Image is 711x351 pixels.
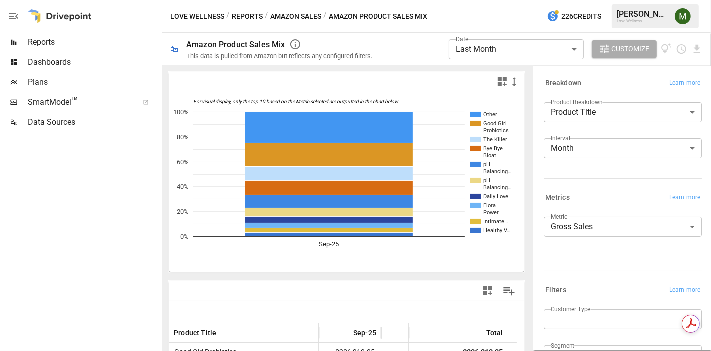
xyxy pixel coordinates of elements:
text: Power [483,209,499,216]
span: Learn more [669,193,700,203]
text: Flora [483,202,496,209]
div: / [265,10,268,23]
button: View documentation [661,40,672,58]
button: Customize [592,40,657,58]
h6: Breakdown [545,78,581,89]
span: ™ [71,95,78,107]
button: Manage Columns [498,280,520,302]
button: Download report [691,43,703,55]
div: Month [544,138,702,158]
text: 60% [177,158,189,166]
label: Product Breakdown [551,98,603,106]
text: 0% [180,233,189,240]
label: Customer Type [551,305,591,313]
button: Amazon Sales [270,10,321,23]
button: 226Credits [543,7,605,26]
button: Sort [217,326,231,340]
button: Meredith Lacasse [669,2,697,30]
div: Amazon Product Sales Mix [186,40,285,49]
h6: Metrics [545,192,570,203]
label: Interval [551,134,570,142]
button: Schedule report [676,43,687,55]
text: The Killer [483,136,507,143]
svg: A chart. [169,92,517,272]
h6: Filters [545,285,566,296]
label: Segment [551,341,574,350]
text: Good Girl [483,120,507,127]
text: Balancing… [483,184,511,191]
div: [PERSON_NAME] [617,9,669,19]
div: 🛍 [170,44,178,54]
button: Love Wellness [170,10,224,23]
button: Sort [338,326,352,340]
text: For visual display, only the top 10 based on the Metric selected are outputted in the chart below. [193,99,399,105]
span: Product Title [174,328,216,338]
text: Bloat [483,152,496,159]
div: Product Title [544,102,702,122]
text: Intimate… [483,218,508,225]
img: Meredith Lacasse [675,8,691,24]
span: Customize [612,43,650,55]
span: Reports [28,36,160,48]
span: Learn more [669,78,700,88]
text: pH [483,177,490,184]
label: Date [456,35,468,43]
span: SmartModel [28,96,132,108]
span: Data Sources [28,116,160,128]
div: This data is pulled from Amazon but reflects any configured filters. [186,52,372,60]
text: Sep-25 [319,240,339,248]
text: Daily Love [483,193,508,200]
text: Balancing… [483,168,511,175]
div: / [226,10,230,23]
text: Bye Bye [483,145,503,152]
text: 100% [173,108,189,116]
span: Learn more [669,285,700,295]
text: Other [483,111,497,118]
button: Reports [232,10,263,23]
text: pH [483,161,490,168]
label: Metric [551,212,567,221]
text: Probiotics [483,127,509,134]
span: Plans [28,76,160,88]
div: Total [486,329,503,337]
text: 40% [177,183,189,190]
text: 20% [177,208,189,215]
span: Sep-25 [353,328,376,338]
div: Love Wellness [617,19,669,23]
div: / [323,10,327,23]
div: Gross Sales [544,217,702,237]
span: Last Month [456,44,496,54]
text: 80% [177,133,189,141]
span: 226 Credits [561,10,601,23]
text: Healthy V… [483,227,510,234]
span: Dashboards [28,56,160,68]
